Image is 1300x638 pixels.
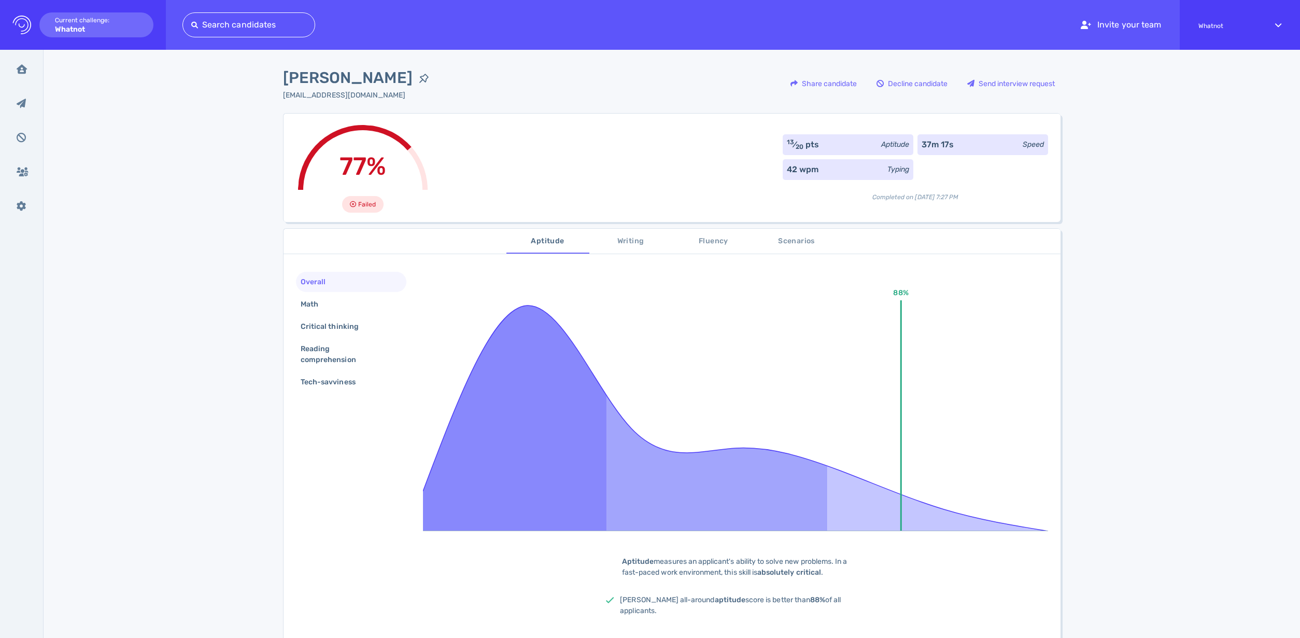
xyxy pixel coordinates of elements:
div: Tech-savviness [299,375,368,390]
div: Aptitude [881,139,909,150]
span: [PERSON_NAME] [283,66,413,90]
button: Share candidate [785,71,863,96]
span: Whatnot [1198,22,1256,30]
div: Share candidate [785,72,862,95]
b: absolutely critical [757,568,821,577]
div: Decline candidate [871,72,953,95]
div: Click to copy the email address [283,90,435,101]
span: [PERSON_NAME] all-around score is better than of all applicants. [620,595,841,615]
span: Writing [596,235,666,248]
button: Decline candidate [871,71,953,96]
button: Send interview request [962,71,1061,96]
text: 88% [893,288,908,297]
div: Math [299,297,331,312]
div: Typing [887,164,909,175]
div: Critical thinking [299,319,371,334]
div: Speed [1023,139,1044,150]
b: Aptitude [622,557,654,566]
span: Failed [358,198,376,211]
span: Aptitude [513,235,583,248]
span: Scenarios [761,235,832,248]
div: ⁄ pts [787,138,819,151]
span: 77% [340,151,386,181]
div: 42 wpm [787,163,818,176]
div: Completed on [DATE] 7:27 PM [783,184,1048,202]
b: aptitude [715,595,745,604]
div: Reading comprehension [299,341,395,367]
span: Fluency [679,235,749,248]
div: Overall [299,274,338,289]
div: measures an applicant's ability to solve new problems. In a fast-paced work environment, this ski... [606,556,865,578]
sub: 20 [796,143,803,150]
div: 37m 17s [922,138,954,151]
div: Send interview request [962,72,1060,95]
sup: 13 [787,138,794,146]
b: 88% [810,595,825,604]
